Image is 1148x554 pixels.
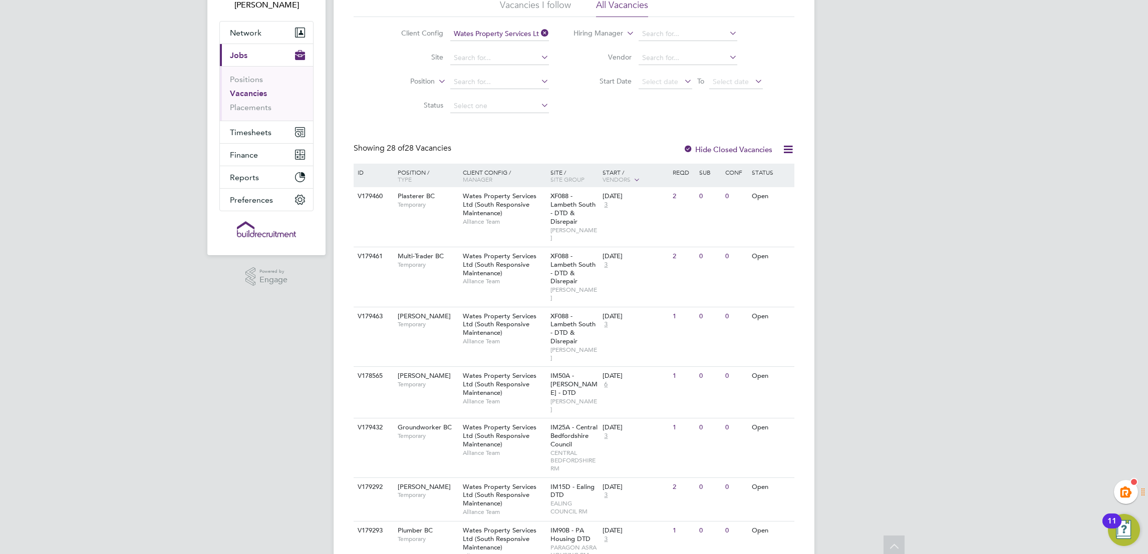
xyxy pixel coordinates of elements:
span: Temporary [398,380,458,388]
span: Alliance Team [463,277,545,285]
div: 0 [697,418,723,437]
div: 2 [670,247,696,266]
a: Placements [230,103,271,112]
span: CENTRAL BEDFORDSHIRE RM [550,449,598,472]
span: Reports [230,173,259,182]
div: 1 [670,418,696,437]
label: Hiring Manager [565,29,623,39]
span: XF088 - Lambeth South - DTD & Disrepair [550,192,596,226]
div: Open [749,247,793,266]
button: Finance [220,144,313,166]
button: Reports [220,166,313,188]
div: Open [749,367,793,385]
div: 1 [670,367,696,385]
span: 6 [603,380,609,389]
span: Alliance Team [463,449,545,457]
span: Site Group [550,175,585,183]
div: 0 [723,478,749,496]
button: Preferences [220,189,313,211]
span: Plasterer BC [398,192,435,200]
input: Search for... [639,51,737,65]
span: Alliance Team [463,218,545,226]
div: V179432 [355,418,390,437]
span: IM90B - PA Housing DTD [550,526,591,543]
div: 0 [723,307,749,326]
span: 3 [603,201,609,209]
span: Alliance Team [463,508,545,516]
button: Jobs [220,44,313,66]
div: [DATE] [603,192,668,201]
input: Search for... [450,27,549,41]
div: Site / [548,164,601,188]
label: Start Date [574,77,632,86]
span: 3 [603,491,609,499]
div: Open [749,187,793,206]
div: 2 [670,187,696,206]
input: Search for... [639,27,737,41]
button: Open Resource Center, 11 new notifications [1108,514,1140,546]
span: 28 of [387,143,405,153]
div: 0 [697,521,723,540]
div: Open [749,521,793,540]
div: Reqd [670,164,696,181]
div: V179460 [355,187,390,206]
span: Temporary [398,432,458,440]
div: 0 [697,367,723,385]
span: Wates Property Services Ltd (South Responsive Maintenance) [463,482,536,508]
span: Wates Property Services Ltd (South Responsive Maintenance) [463,423,536,448]
a: Go to home page [219,221,314,237]
div: 0 [697,187,723,206]
div: [DATE] [603,372,668,380]
div: [DATE] [603,483,668,491]
span: Plumber BC [398,526,433,534]
span: [PERSON_NAME] [398,371,451,380]
label: Status [386,101,443,110]
span: Type [398,175,412,183]
label: Site [386,53,443,62]
button: Network [220,22,313,44]
div: Showing [354,143,453,154]
a: Vacancies [230,89,267,98]
span: Wates Property Services Ltd (South Responsive Maintenance) [463,252,536,277]
span: Preferences [230,195,273,205]
span: IM25A - Central Bedfordshire Council [550,423,598,448]
span: 3 [603,261,609,269]
span: Wates Property Services Ltd (South Responsive Maintenance) [463,192,536,217]
span: Manager [463,175,492,183]
div: Open [749,307,793,326]
div: 0 [723,187,749,206]
div: [DATE] [603,526,668,535]
span: [PERSON_NAME] [550,346,598,361]
input: Search for... [450,75,549,89]
div: Sub [697,164,723,181]
span: Powered by [259,267,288,276]
span: Temporary [398,201,458,209]
div: [DATE] [603,423,668,432]
span: Vendors [603,175,631,183]
div: Open [749,478,793,496]
span: XF088 - Lambeth South - DTD & Disrepair [550,252,596,286]
span: Network [230,28,261,38]
div: V179463 [355,307,390,326]
div: ID [355,164,390,181]
span: [PERSON_NAME] [398,482,451,491]
span: Wates Property Services Ltd (South Responsive Maintenance) [463,312,536,337]
span: [PERSON_NAME] [398,312,451,320]
span: Wates Property Services Ltd (South Responsive Maintenance) [463,526,536,551]
span: 3 [603,535,609,543]
span: Finance [230,150,258,160]
div: 0 [723,367,749,385]
span: Temporary [398,491,458,499]
span: Temporary [398,535,458,543]
div: 0 [723,247,749,266]
span: EALING COUNCIL RM [550,499,598,515]
label: Vendor [574,53,632,62]
span: XF088 - Lambeth South - DTD & Disrepair [550,312,596,346]
div: 1 [670,521,696,540]
span: 3 [603,432,609,440]
span: Timesheets [230,128,271,137]
span: [PERSON_NAME] [550,286,598,301]
div: Start / [600,164,670,189]
div: V178565 [355,367,390,385]
span: 28 Vacancies [387,143,451,153]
